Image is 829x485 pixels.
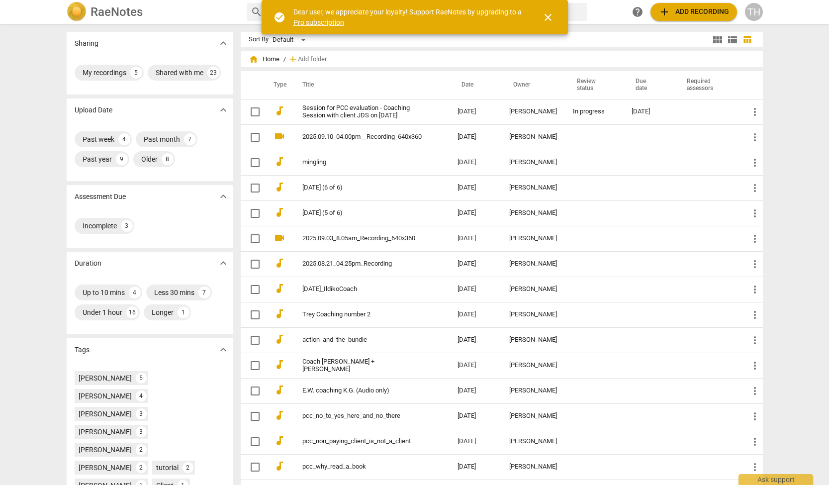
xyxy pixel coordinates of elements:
[178,306,189,318] div: 1
[83,221,117,231] div: Incomplete
[79,445,132,455] div: [PERSON_NAME]
[249,54,279,64] span: Home
[302,336,422,344] a: action_and_the_bundle
[742,35,752,44] span: table_chart
[450,124,501,150] td: [DATE]
[251,6,263,18] span: search
[152,307,174,317] div: Longer
[75,105,112,115] p: Upload Date
[749,461,761,473] span: more_vert
[274,409,285,421] span: audiotrack
[725,32,740,47] button: List view
[749,436,761,448] span: more_vert
[450,378,501,403] td: [DATE]
[162,153,174,165] div: 8
[450,99,501,124] td: [DATE]
[749,182,761,194] span: more_vert
[302,133,422,141] a: 2025.09.10_04.00pm__Recording_640x360
[542,11,554,23] span: close
[75,192,126,202] p: Assessment Due
[136,390,147,401] div: 4
[274,308,285,320] span: audiotrack
[302,235,422,242] a: 2025.09.03_8.05am_Recording_640x360
[450,251,501,277] td: [DATE]
[126,306,138,318] div: 16
[629,3,646,21] a: Help
[217,344,229,356] span: expand_more
[130,67,142,79] div: 5
[509,184,557,192] div: [PERSON_NAME]
[450,71,501,99] th: Date
[83,154,112,164] div: Past year
[302,209,422,217] a: [DATE] (5 of 6)
[302,387,422,394] a: E.W. coaching K.G. (Audio only)
[450,175,501,200] td: [DATE]
[79,391,132,401] div: [PERSON_NAME]
[749,106,761,118] span: more_vert
[450,200,501,226] td: [DATE]
[727,34,738,46] span: view_list
[712,34,724,46] span: view_module
[283,56,286,63] span: /
[509,108,557,115] div: [PERSON_NAME]
[749,360,761,372] span: more_vert
[288,54,298,64] span: add
[136,426,147,437] div: 3
[565,71,624,99] th: Review status
[217,191,229,202] span: expand_more
[302,438,422,445] a: pcc_non_paying_client_is_not_a_client
[632,6,644,18] span: help
[217,257,229,269] span: expand_more
[509,387,557,394] div: [PERSON_NAME]
[450,429,501,454] td: [DATE]
[624,71,675,99] th: Due date
[79,373,132,383] div: [PERSON_NAME]
[274,283,285,294] span: audiotrack
[198,287,210,298] div: 7
[141,154,158,164] div: Older
[274,435,285,447] span: audiotrack
[75,258,101,269] p: Duration
[75,345,90,355] p: Tags
[216,256,231,271] button: Show more
[154,288,194,297] div: Less 30 mins
[738,474,813,485] div: Ask support
[745,3,763,21] button: TH
[509,235,557,242] div: [PERSON_NAME]
[216,36,231,51] button: Show more
[273,32,309,48] div: Default
[266,71,290,99] th: Type
[450,353,501,378] td: [DATE]
[91,5,143,19] h2: RaeNotes
[79,463,132,473] div: [PERSON_NAME]
[749,233,761,245] span: more_vert
[274,460,285,472] span: audiotrack
[79,427,132,437] div: [PERSON_NAME]
[207,67,219,79] div: 23
[75,38,98,49] p: Sharing
[118,133,130,145] div: 4
[274,11,285,23] span: check_circle
[509,260,557,268] div: [PERSON_NAME]
[749,131,761,143] span: more_vert
[302,260,422,268] a: 2025.08.21_04.25pm_Recording
[136,444,147,455] div: 2
[156,463,179,473] div: tutorial
[509,286,557,293] div: [PERSON_NAME]
[509,311,557,318] div: [PERSON_NAME]
[136,462,147,473] div: 2
[509,412,557,420] div: [PERSON_NAME]
[658,6,670,18] span: add
[509,209,557,217] div: [PERSON_NAME]
[450,226,501,251] td: [DATE]
[302,412,422,420] a: pcc_no_to_yes_here_and_no_there
[450,302,501,327] td: [DATE]
[302,358,422,373] a: Coach [PERSON_NAME] + [PERSON_NAME]
[83,307,122,317] div: Under 1 hour
[249,36,269,43] div: Sort By
[740,32,755,47] button: Table view
[749,207,761,219] span: more_vert
[136,408,147,419] div: 3
[450,327,501,353] td: [DATE]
